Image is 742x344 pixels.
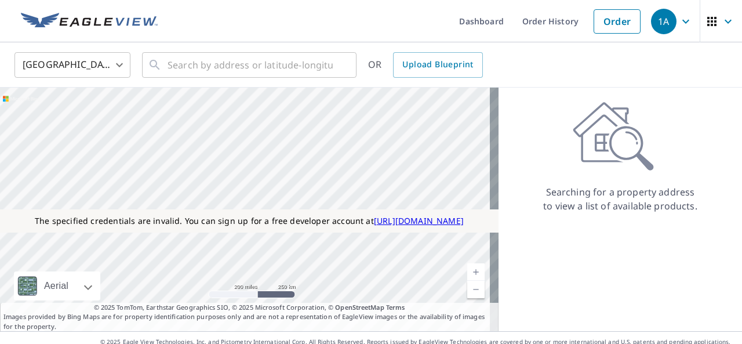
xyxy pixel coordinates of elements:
a: Upload Blueprint [393,52,482,78]
a: Current Level 5, Zoom In [467,263,485,281]
a: Terms [386,303,405,312]
a: Order [594,9,641,34]
img: EV Logo [21,13,158,30]
a: Current Level 5, Zoom Out [467,281,485,298]
a: OpenStreetMap [335,303,384,312]
span: © 2025 TomTom, Earthstar Geographics SIO, © 2025 Microsoft Corporation, © [94,303,405,313]
div: 1A [651,9,676,34]
div: [GEOGRAPHIC_DATA] [14,49,130,81]
p: Searching for a property address to view a list of available products. [543,185,698,213]
div: Aerial [14,271,100,300]
span: Upload Blueprint [402,57,473,72]
a: [URL][DOMAIN_NAME] [374,215,464,226]
input: Search by address or latitude-longitude [168,49,333,81]
div: OR [368,52,483,78]
div: Aerial [41,271,72,300]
